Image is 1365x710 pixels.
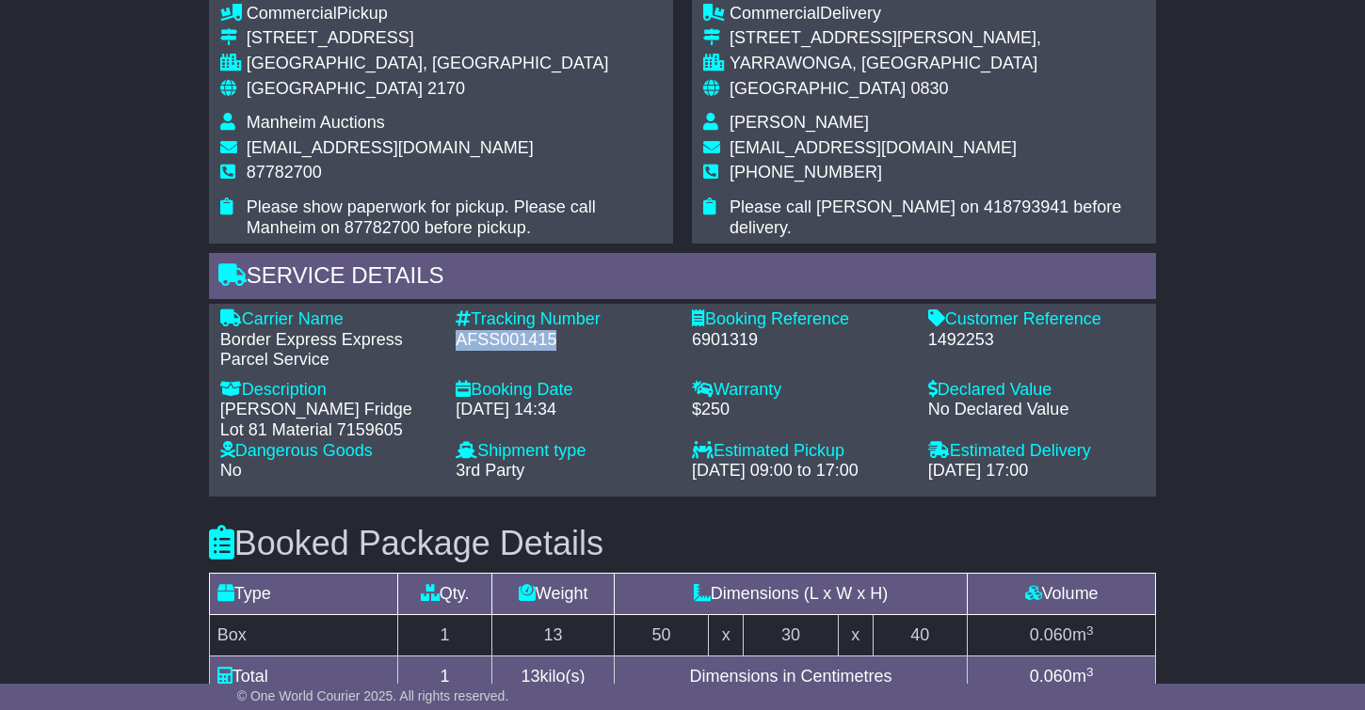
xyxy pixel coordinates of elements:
[692,380,909,401] div: Warranty
[744,615,838,656] td: 30
[928,461,1146,481] div: [DATE] 17:00
[456,400,673,420] div: [DATE] 14:34
[209,615,397,656] td: Box
[967,656,1155,698] td: m
[730,113,869,132] span: [PERSON_NAME]
[247,4,337,23] span: Commercial
[247,4,662,24] div: Pickup
[456,461,524,480] span: 3rd Party
[1086,623,1094,638] sup: 3
[730,79,906,98] span: [GEOGRAPHIC_DATA]
[492,656,615,698] td: kilo(s)
[522,667,540,686] span: 13
[237,688,509,703] span: © One World Courier 2025. All rights reserved.
[838,615,873,656] td: x
[209,656,397,698] td: Total
[1086,665,1094,679] sup: 3
[928,309,1146,330] div: Customer Reference
[730,138,1017,157] span: [EMAIL_ADDRESS][DOMAIN_NAME]
[730,4,1145,24] div: Delivery
[730,54,1145,74] div: YARRAWONGA, [GEOGRAPHIC_DATA]
[730,4,820,23] span: Commercial
[1030,667,1072,686] span: 0.060
[928,441,1146,462] div: Estimated Delivery
[730,28,1145,49] div: [STREET_ADDRESS][PERSON_NAME],
[220,309,438,330] div: Carrier Name
[614,656,967,698] td: Dimensions in Centimetres
[427,79,465,98] span: 2170
[456,380,673,401] div: Booking Date
[692,400,909,420] div: $250
[928,330,1146,351] div: 1492253
[492,574,615,615] td: Weight
[398,574,492,615] td: Qty.
[209,253,1157,304] div: Service Details
[1030,625,1072,644] span: 0.060
[220,330,438,371] div: Border Express Express Parcel Service
[247,79,423,98] span: [GEOGRAPHIC_DATA]
[247,113,385,132] span: Manheim Auctions
[614,574,967,615] td: Dimensions (L x W x H)
[709,615,744,656] td: x
[398,656,492,698] td: 1
[692,330,909,351] div: 6901319
[928,380,1146,401] div: Declared Value
[209,574,397,615] td: Type
[220,380,438,401] div: Description
[247,28,662,49] div: [STREET_ADDRESS]
[247,197,596,237] span: Please show paperwork for pickup. Please call Manheim on 87782700 before pickup.
[967,574,1155,615] td: Volume
[456,330,673,351] div: AFSS001415
[692,461,909,481] div: [DATE] 09:00 to 17:00
[928,400,1146,420] div: No Declared Value
[247,138,534,157] span: [EMAIL_ADDRESS][DOMAIN_NAME]
[456,309,673,330] div: Tracking Number
[247,54,662,74] div: [GEOGRAPHIC_DATA], [GEOGRAPHIC_DATA]
[967,615,1155,656] td: m
[220,441,438,462] div: Dangerous Goods
[730,197,1121,237] span: Please call [PERSON_NAME] on 418793941 before delivery.
[492,615,615,656] td: 13
[456,441,673,462] div: Shipment type
[614,615,708,656] td: 50
[220,400,438,440] div: [PERSON_NAME] Fridge Lot 81 Material 7159605
[220,461,242,480] span: No
[209,525,1157,562] h3: Booked Package Details
[692,441,909,462] div: Estimated Pickup
[247,163,322,181] span: 87782700
[910,79,948,98] span: 0830
[873,615,967,656] td: 40
[398,615,492,656] td: 1
[692,309,909,330] div: Booking Reference
[730,163,882,181] span: [PHONE_NUMBER]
